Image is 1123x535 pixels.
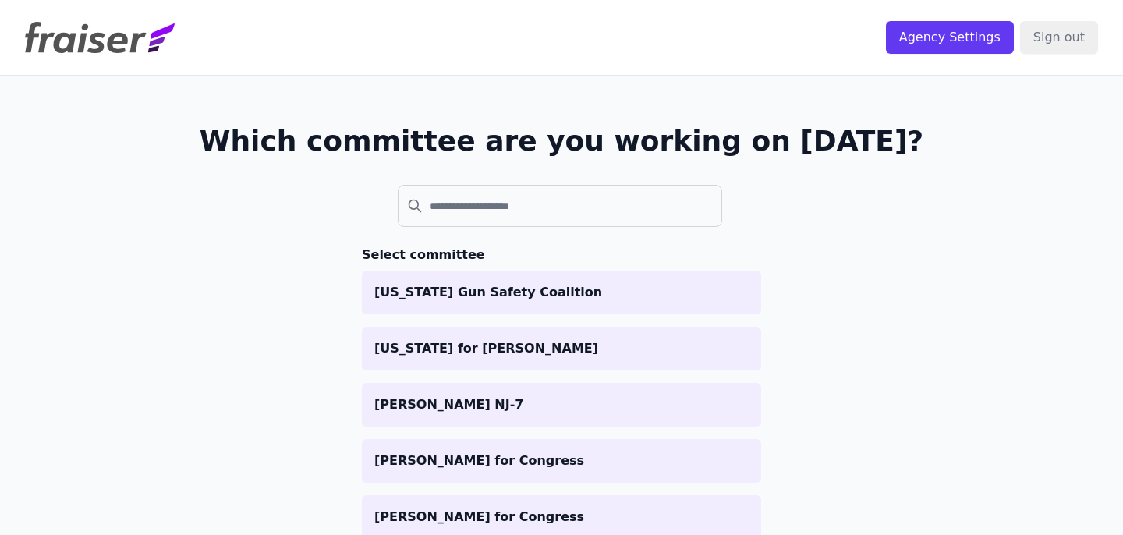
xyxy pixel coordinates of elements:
a: [US_STATE] for [PERSON_NAME] [362,327,761,370]
p: [PERSON_NAME] for Congress [374,452,749,470]
a: [US_STATE] Gun Safety Coalition [362,271,761,314]
h1: Which committee are you working on [DATE]? [200,126,924,157]
h3: Select committee [362,246,761,264]
a: [PERSON_NAME] NJ-7 [362,383,761,427]
p: [PERSON_NAME] NJ-7 [374,395,749,414]
img: Fraiser Logo [25,22,175,53]
p: [US_STATE] for [PERSON_NAME] [374,339,749,358]
p: [US_STATE] Gun Safety Coalition [374,283,749,302]
a: [PERSON_NAME] for Congress [362,439,761,483]
input: Agency Settings [886,21,1014,54]
p: [PERSON_NAME] for Congress [374,508,749,526]
input: Sign out [1020,21,1098,54]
